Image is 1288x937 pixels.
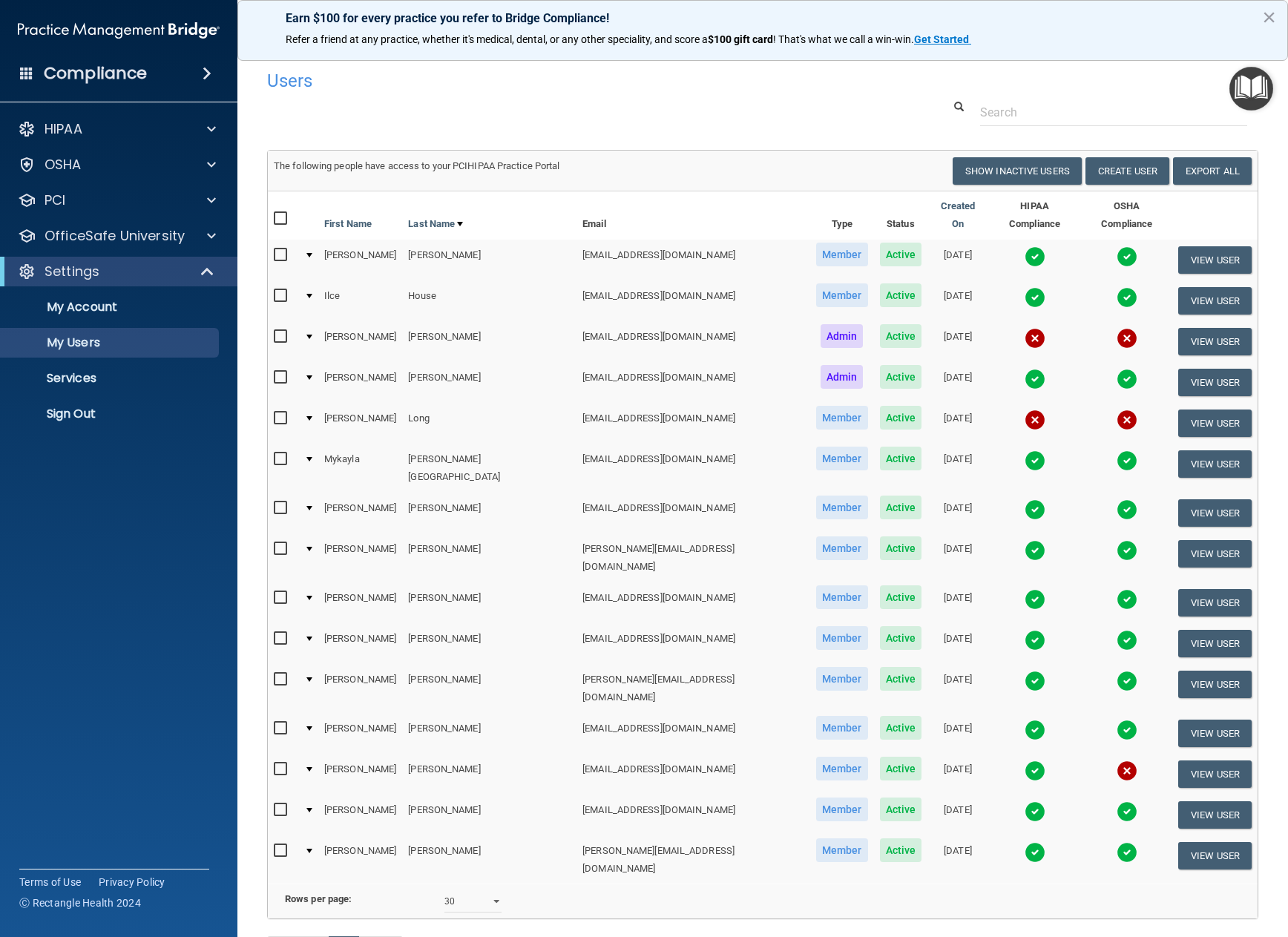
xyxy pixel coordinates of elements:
[1178,671,1252,698] button: View User
[927,664,988,713] td: [DATE]
[576,835,810,884] td: [PERSON_NAME][EMAIL_ADDRESS][DOMAIN_NAME]
[1025,328,1045,349] img: cross.ca9f0e7f.svg
[927,444,988,493] td: [DATE]
[285,893,352,904] b: Rows per page:
[10,335,212,350] p: My Users
[708,33,773,45] strong: $100 gift card
[1085,157,1169,185] button: Create User
[45,263,99,280] p: Settings
[1117,499,1137,520] img: tick.e7d51cea.svg
[402,362,576,403] td: [PERSON_NAME]
[816,757,868,780] span: Member
[880,585,922,609] span: Active
[18,263,215,280] a: Settings
[927,240,988,280] td: [DATE]
[816,798,868,821] span: Member
[773,33,914,45] span: ! That's what we call a win-win.
[1025,589,1045,610] img: tick.e7d51cea.svg
[402,795,576,835] td: [PERSON_NAME]
[914,33,971,45] a: Get Started
[1117,328,1137,349] img: cross.ca9f0e7f.svg
[816,585,868,609] span: Member
[821,324,864,348] span: Admin
[576,444,810,493] td: [EMAIL_ADDRESS][DOMAIN_NAME]
[880,365,922,389] span: Active
[1117,630,1137,651] img: tick.e7d51cea.svg
[1178,499,1252,527] button: View User
[318,444,402,493] td: Mykayla
[10,300,212,315] p: My Account
[45,191,65,209] p: PCI
[318,754,402,795] td: [PERSON_NAME]
[18,191,216,209] a: PCI
[576,362,810,403] td: [EMAIL_ADDRESS][DOMAIN_NAME]
[1117,369,1137,389] img: tick.e7d51cea.svg
[318,795,402,835] td: [PERSON_NAME]
[816,838,868,862] span: Member
[402,664,576,713] td: [PERSON_NAME]
[1117,671,1137,691] img: tick.e7d51cea.svg
[324,215,372,233] a: First Name
[402,533,576,582] td: [PERSON_NAME]
[1178,450,1252,478] button: View User
[927,795,988,835] td: [DATE]
[318,623,402,664] td: [PERSON_NAME]
[1178,801,1252,829] button: View User
[927,362,988,403] td: [DATE]
[1178,328,1252,355] button: View User
[988,191,1082,240] th: HIPAA Compliance
[576,795,810,835] td: [EMAIL_ADDRESS][DOMAIN_NAME]
[1025,630,1045,651] img: tick.e7d51cea.svg
[1025,671,1045,691] img: tick.e7d51cea.svg
[45,120,82,138] p: HIPAA
[1117,589,1137,610] img: tick.e7d51cea.svg
[1081,191,1172,240] th: OSHA Compliance
[267,71,836,91] h4: Users
[576,664,810,713] td: [PERSON_NAME][EMAIL_ADDRESS][DOMAIN_NAME]
[19,895,141,910] span: Ⓒ Rectangle Health 2024
[1229,67,1273,111] button: Open Resource Center
[816,626,868,650] span: Member
[1178,842,1252,869] button: View User
[576,713,810,754] td: [EMAIL_ADDRESS][DOMAIN_NAME]
[1025,801,1045,822] img: tick.e7d51cea.svg
[816,283,868,307] span: Member
[402,713,576,754] td: [PERSON_NAME]
[402,321,576,362] td: [PERSON_NAME]
[1117,450,1137,471] img: tick.e7d51cea.svg
[576,493,810,533] td: [EMAIL_ADDRESS][DOMAIN_NAME]
[1117,760,1137,781] img: cross.ca9f0e7f.svg
[1025,246,1045,267] img: tick.e7d51cea.svg
[45,227,185,245] p: OfficeSafe University
[318,403,402,444] td: [PERSON_NAME]
[402,754,576,795] td: [PERSON_NAME]
[816,406,868,430] span: Member
[1178,589,1252,617] button: View User
[1117,842,1137,863] img: tick.e7d51cea.svg
[927,623,988,664] td: [DATE]
[927,713,988,754] td: [DATE]
[880,667,922,691] span: Active
[318,835,402,884] td: [PERSON_NAME]
[816,716,868,740] span: Member
[576,582,810,623] td: [EMAIL_ADDRESS][DOMAIN_NAME]
[1178,287,1252,315] button: View User
[953,157,1082,185] button: Show Inactive Users
[18,156,216,174] a: OSHA
[1117,287,1137,308] img: tick.e7d51cea.svg
[10,407,212,421] p: Sign Out
[576,754,810,795] td: [EMAIL_ADDRESS][DOMAIN_NAME]
[318,362,402,403] td: [PERSON_NAME]
[19,875,81,890] a: Terms of Use
[318,493,402,533] td: [PERSON_NAME]
[402,444,576,493] td: [PERSON_NAME][GEOGRAPHIC_DATA]
[1178,720,1252,747] button: View User
[816,667,868,691] span: Member
[933,197,982,233] a: Created On
[1178,410,1252,437] button: View User
[18,227,216,245] a: OfficeSafe University
[927,582,988,623] td: [DATE]
[816,243,868,266] span: Member
[914,33,969,45] strong: Get Started
[927,403,988,444] td: [DATE]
